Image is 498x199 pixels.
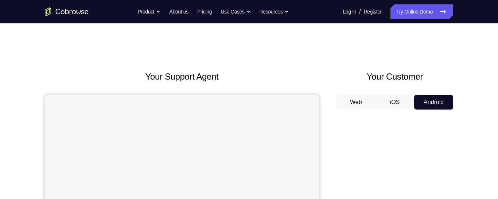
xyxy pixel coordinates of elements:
h2: Your Support Agent [45,70,319,83]
button: Resources [260,4,289,19]
a: Go to the home page [45,7,89,16]
a: Log In [343,4,356,19]
span: / [359,7,361,16]
a: Try Online Demo [390,4,453,19]
button: iOS [376,95,415,110]
a: About us [169,4,188,19]
button: Use Cases [221,4,250,19]
button: Web [336,95,376,110]
a: Pricing [197,4,212,19]
a: Register [364,4,382,19]
h2: Your Customer [336,70,453,83]
button: Android [414,95,453,110]
button: Product [138,4,161,19]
